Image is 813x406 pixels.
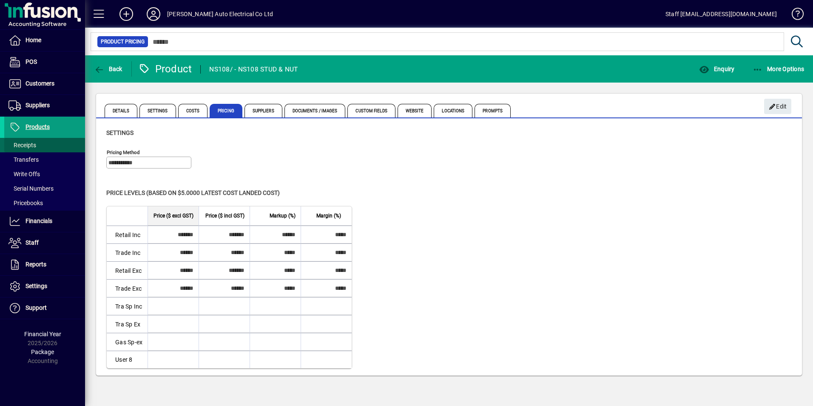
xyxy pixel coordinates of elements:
[101,37,145,46] span: Product Pricing
[107,226,148,243] td: Retail Inc
[107,261,148,279] td: Retail Exc
[26,261,46,268] span: Reports
[140,6,167,22] button: Profile
[107,351,148,368] td: User 8
[26,80,54,87] span: Customers
[106,189,280,196] span: Price levels (based on $5.0000 Latest cost landed cost)
[4,211,85,232] a: Financials
[26,239,39,246] span: Staff
[26,102,50,109] span: Suppliers
[94,66,122,72] span: Back
[205,211,244,220] span: Price ($ incl GST)
[4,138,85,152] a: Receipts
[270,211,296,220] span: Markup (%)
[347,104,395,117] span: Custom Fields
[4,167,85,181] a: Write Offs
[209,63,298,76] div: NS108/ - NS108 STUD & NUT
[107,149,140,155] mat-label: Pricing method
[26,283,47,289] span: Settings
[31,349,54,355] span: Package
[138,62,192,76] div: Product
[210,104,242,117] span: Pricing
[699,66,734,72] span: Enquiry
[9,200,43,206] span: Pricebooks
[105,104,137,117] span: Details
[769,100,787,114] span: Edit
[107,243,148,261] td: Trade Inc
[764,99,791,114] button: Edit
[26,123,50,130] span: Products
[167,7,273,21] div: [PERSON_NAME] Auto Electrical Co Ltd
[106,129,134,136] span: Settings
[434,104,472,117] span: Locations
[26,304,47,311] span: Support
[4,254,85,275] a: Reports
[178,104,208,117] span: Costs
[107,315,148,333] td: Tra Sp Ex
[24,331,61,337] span: Financial Year
[4,30,85,51] a: Home
[26,217,52,224] span: Financials
[139,104,176,117] span: Settings
[284,104,346,117] span: Documents / Images
[697,61,736,77] button: Enquiry
[4,196,85,210] a: Pricebooks
[4,95,85,116] a: Suppliers
[398,104,432,117] span: Website
[4,181,85,196] a: Serial Numbers
[753,66,804,72] span: More Options
[9,185,54,192] span: Serial Numbers
[26,37,41,43] span: Home
[113,6,140,22] button: Add
[107,297,148,315] td: Tra Sp Inc
[9,156,39,163] span: Transfers
[92,61,125,77] button: Back
[4,297,85,319] a: Support
[665,7,777,21] div: Staff [EMAIL_ADDRESS][DOMAIN_NAME]
[85,61,132,77] app-page-header-button: Back
[4,152,85,167] a: Transfers
[475,104,511,117] span: Prompts
[4,232,85,254] a: Staff
[4,51,85,73] a: POS
[154,211,193,220] span: Price ($ excl GST)
[316,211,341,220] span: Margin (%)
[4,276,85,297] a: Settings
[9,171,40,177] span: Write Offs
[244,104,282,117] span: Suppliers
[107,279,148,297] td: Trade Exc
[26,58,37,65] span: POS
[107,333,148,351] td: Gas Sp-ex
[785,2,802,29] a: Knowledge Base
[750,61,807,77] button: More Options
[9,142,36,149] span: Receipts
[4,73,85,94] a: Customers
